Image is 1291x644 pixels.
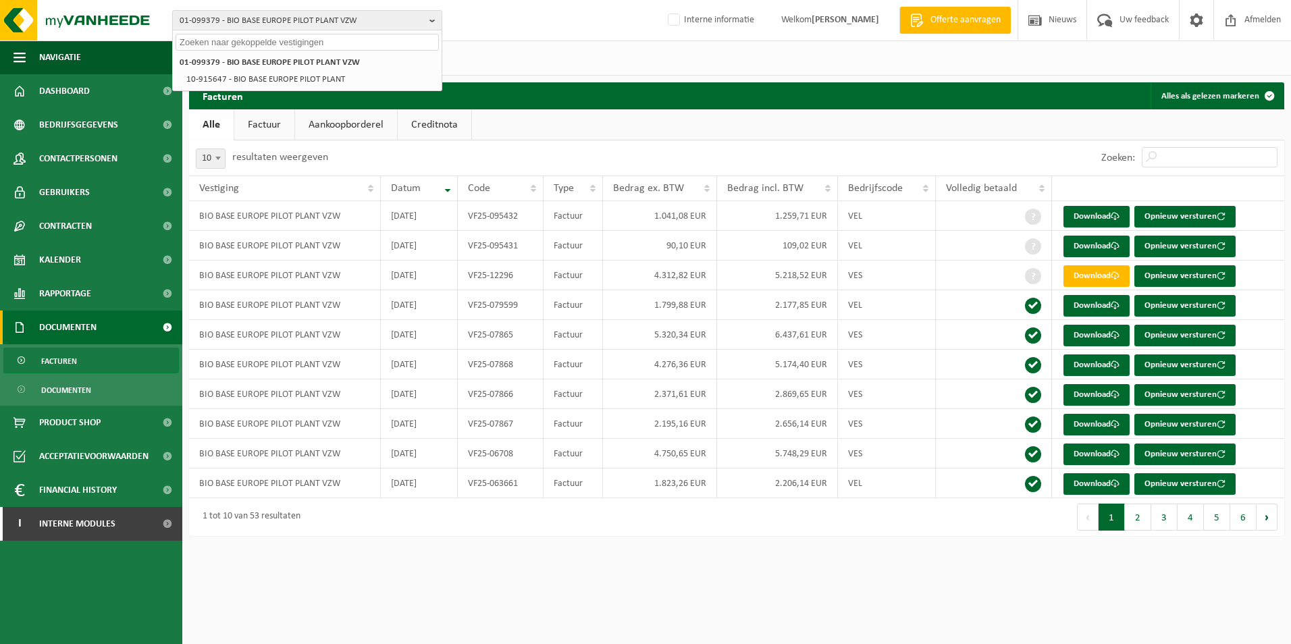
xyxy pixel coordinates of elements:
[189,439,381,468] td: BIO BASE EUROPE PILOT PLANT VZW
[1063,473,1130,495] a: Download
[603,201,718,231] td: 1.041,08 EUR
[41,377,91,403] span: Documenten
[189,409,381,439] td: BIO BASE EUROPE PILOT PLANT VZW
[1134,444,1236,465] button: Opnieuw versturen
[1257,504,1277,531] button: Next
[381,350,458,379] td: [DATE]
[1134,265,1236,287] button: Opnieuw versturen
[180,58,360,67] strong: 01-099379 - BIO BASE EUROPE PILOT PLANT VZW
[665,10,754,30] label: Interne informatie
[39,142,117,176] span: Contactpersonen
[39,41,81,74] span: Navigatie
[1063,444,1130,465] a: Download
[39,406,101,439] span: Product Shop
[39,176,90,209] span: Gebruikers
[603,231,718,261] td: 90,10 EUR
[812,15,879,25] strong: [PERSON_NAME]
[14,507,26,541] span: I
[838,468,935,498] td: VEL
[838,439,935,468] td: VES
[189,82,257,109] h2: Facturen
[1230,504,1257,531] button: 6
[838,320,935,350] td: VES
[39,311,97,344] span: Documenten
[458,379,543,409] td: VF25-07866
[458,439,543,468] td: VF25-06708
[544,350,603,379] td: Factuur
[458,320,543,350] td: VF25-07865
[41,348,77,374] span: Facturen
[1063,325,1130,346] a: Download
[717,320,838,350] td: 6.437,61 EUR
[189,109,234,140] a: Alle
[1134,325,1236,346] button: Opnieuw versturen
[544,261,603,290] td: Factuur
[717,439,838,468] td: 5.748,29 EUR
[1077,504,1099,531] button: Previous
[717,231,838,261] td: 109,02 EUR
[189,290,381,320] td: BIO BASE EUROPE PILOT PLANT VZW
[189,468,381,498] td: BIO BASE EUROPE PILOT PLANT VZW
[458,261,543,290] td: VF25-12296
[39,74,90,108] span: Dashboard
[381,231,458,261] td: [DATE]
[381,379,458,409] td: [DATE]
[838,379,935,409] td: VES
[1063,236,1130,257] a: Download
[1063,206,1130,227] a: Download
[544,439,603,468] td: Factuur
[172,10,442,30] button: 01-099379 - BIO BASE EUROPE PILOT PLANT VZW
[1099,504,1125,531] button: 1
[39,108,118,142] span: Bedrijfsgegevens
[717,379,838,409] td: 2.869,65 EUR
[1063,295,1130,317] a: Download
[176,34,439,51] input: Zoeken naar gekoppelde vestigingen
[838,201,935,231] td: VEL
[458,350,543,379] td: VF25-07868
[603,290,718,320] td: 1.799,88 EUR
[39,473,117,507] span: Financial History
[544,290,603,320] td: Factuur
[1101,153,1135,163] label: Zoeken:
[196,149,225,168] span: 10
[398,109,471,140] a: Creditnota
[946,183,1017,194] span: Volledig betaald
[1063,384,1130,406] a: Download
[39,277,91,311] span: Rapportage
[39,243,81,277] span: Kalender
[603,468,718,498] td: 1.823,26 EUR
[1134,236,1236,257] button: Opnieuw versturen
[199,183,239,194] span: Vestiging
[603,439,718,468] td: 4.750,65 EUR
[717,290,838,320] td: 2.177,85 EUR
[39,439,149,473] span: Acceptatievoorwaarden
[295,109,397,140] a: Aankoopborderel
[603,320,718,350] td: 5.320,34 EUR
[717,201,838,231] td: 1.259,71 EUR
[899,7,1011,34] a: Offerte aanvragen
[1063,354,1130,376] a: Download
[381,409,458,439] td: [DATE]
[848,183,903,194] span: Bedrijfscode
[1125,504,1151,531] button: 2
[603,261,718,290] td: 4.312,82 EUR
[3,377,179,402] a: Documenten
[189,201,381,231] td: BIO BASE EUROPE PILOT PLANT VZW
[39,209,92,243] span: Contracten
[603,350,718,379] td: 4.276,36 EUR
[838,409,935,439] td: VES
[39,507,115,541] span: Interne modules
[1063,265,1130,287] a: Download
[613,183,684,194] span: Bedrag ex. BTW
[603,379,718,409] td: 2.371,61 EUR
[838,350,935,379] td: VES
[1134,295,1236,317] button: Opnieuw versturen
[727,183,803,194] span: Bedrag incl. BTW
[544,468,603,498] td: Factuur
[458,201,543,231] td: VF25-095432
[838,231,935,261] td: VEL
[381,439,458,468] td: [DATE]
[3,348,179,373] a: Facturen
[458,409,543,439] td: VF25-07867
[189,350,381,379] td: BIO BASE EUROPE PILOT PLANT VZW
